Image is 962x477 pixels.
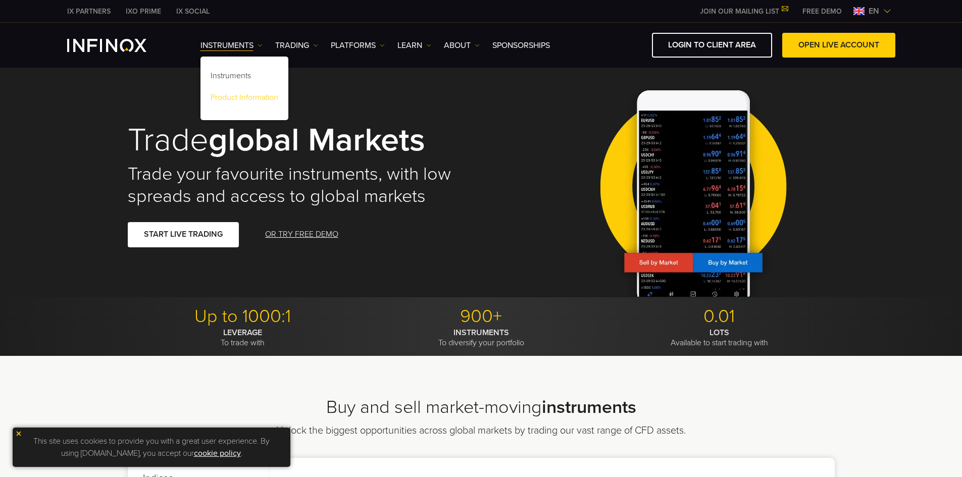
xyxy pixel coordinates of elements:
a: cookie policy [194,448,241,458]
img: yellow close icon [15,430,22,437]
strong: LOTS [710,328,729,338]
a: LOGIN TO CLIENT AREA [652,33,772,58]
a: INFINOX MENU [795,6,849,17]
p: Up to 1000:1 [128,305,359,328]
a: INFINOX [118,6,169,17]
a: Instruments [200,67,288,88]
a: PLATFORMS [331,39,385,51]
p: To diversify your portfolio [366,328,596,348]
a: INFINOX Logo [67,39,170,52]
h2: Buy and sell market-moving [128,396,835,418]
p: To trade with [128,328,359,348]
a: ABOUT [444,39,480,51]
p: This site uses cookies to provide you with a great user experience. By using [DOMAIN_NAME], you a... [18,433,285,462]
p: Available to start trading with [604,328,835,348]
p: 0.01 [604,305,835,328]
a: Product Information [200,88,288,110]
a: Learn [397,39,431,51]
p: Unlock the biggest opportunities across global markets by trading our vast range of CFD assets. [247,423,715,438]
strong: global markets [209,120,425,160]
strong: INSTRUMENTS [453,328,509,338]
a: INFINOX [60,6,118,17]
strong: instruments [542,396,636,418]
strong: LEVERAGE [223,328,262,338]
a: START LIVE TRADING [128,222,239,247]
a: OR TRY FREE DEMO [264,222,339,247]
a: SPONSORSHIPS [492,39,550,51]
a: Instruments [200,39,263,51]
span: en [865,5,883,17]
a: TRADING [275,39,318,51]
p: 900+ [366,305,596,328]
h1: Trade [128,123,467,157]
a: OPEN LIVE ACCOUNT [782,33,895,58]
a: INFINOX [169,6,217,17]
a: JOIN OUR MAILING LIST [692,7,795,16]
h2: Trade your favourite instruments, with low spreads and access to global markets [128,163,467,207]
